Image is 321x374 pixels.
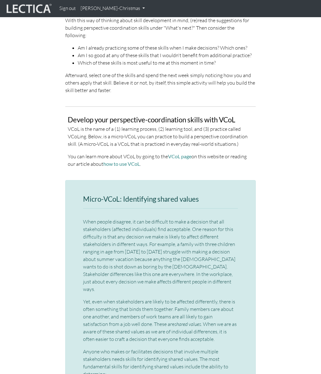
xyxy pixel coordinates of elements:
[65,17,256,39] p: With this way of thinking about skill development in mind, (re)read the suggestions for building ...
[175,321,201,327] em: shared values
[78,2,147,15] a: [PERSON_NAME]-Christmas
[168,153,191,159] a: VCoL page
[78,44,256,52] li: Am I already practicing some of these skills when I make decisions? Which ones?
[78,59,256,66] li: Which of these skills is most useful to me at this moment in time?
[68,153,253,168] p: You can learn more about VCoL by going to the on this website or reading our article about .
[83,195,238,203] h3: Micro-VCoL: Identifying shared values
[57,2,78,15] a: Sign out
[68,125,253,148] p: VCoL is the name of a (1) learning process, (2) learning tool, and (3) practice called VCoLing. B...
[65,71,256,94] p: Afterward, select one of the skills and spend the next week simply noticing how you and others ap...
[68,116,253,124] h3: Develop your perspective-coordination skills with VCoL
[83,218,238,293] p: When people disagree, it can be difficult to make a decision that all stakeholders (affected indi...
[5,3,52,15] img: lecticalive
[83,298,238,343] p: Yet, even when stakeholders are likely to be affected differently, there is often something that ...
[103,161,140,167] a: how to use VCoL
[78,52,256,59] li: Am I so good at any of these skills that I wouldn't benefit from additional practice?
